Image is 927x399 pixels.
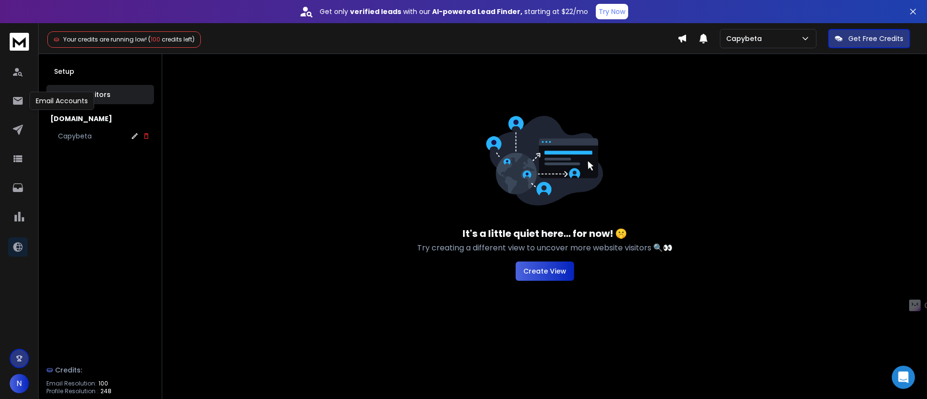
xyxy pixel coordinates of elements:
button: N [10,374,29,393]
button: Setup [46,62,154,81]
p: Profile Resolution : [46,387,98,395]
strong: verified leads [350,7,401,16]
img: logo [10,33,29,51]
p: Email Resolution: [46,380,97,387]
button: Create View [516,261,574,281]
p: Capybeta [726,34,766,43]
span: 248 [100,387,112,395]
div: Capybeta [58,131,92,141]
span: 100 [98,380,108,387]
button: Get Free Credits [828,29,910,48]
a: Credits: [46,360,154,380]
button: Website Visitors [46,85,154,104]
p: Try Now [599,7,625,16]
div: Email Accounts [29,92,94,110]
button: Try Now [596,4,628,19]
strong: AI-powered Lead Finder, [432,7,522,16]
span: Credits: [55,365,82,375]
span: Your credits are running low! [63,35,147,43]
p: [DOMAIN_NAME] [50,114,112,124]
p: Get only with our starting at $22/mo [320,7,588,16]
span: 100 [151,35,160,43]
span: ( credits left) [148,35,195,43]
p: Get Free Credits [848,34,903,43]
div: Open Intercom Messenger [892,366,915,389]
p: Try creating a different view to uncover more website visitors 🔍👀 [417,242,673,254]
h3: It's a little quiet here... for now! 🤫 [463,227,627,240]
button: [DOMAIN_NAME] [46,110,154,127]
